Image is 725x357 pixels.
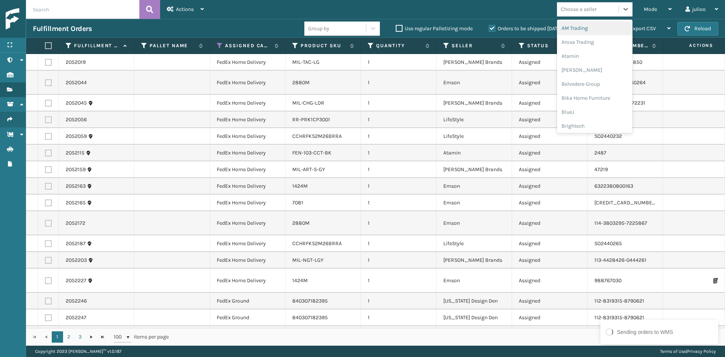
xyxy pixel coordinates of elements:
td: Assigned [512,252,588,269]
a: 2880M [292,79,310,86]
a: 2052115 [66,149,85,157]
td: 113-4428426-0444261 [588,252,663,269]
label: Orders to be shipped [DATE] [489,25,562,32]
a: 2052227 [66,277,86,284]
a: 2052165 [66,199,86,207]
td: FedEx Home Delivery [210,269,285,293]
a: 2052172 [66,219,85,227]
span: Mode [644,6,657,12]
td: 1 [361,71,437,95]
a: 2052059 [66,133,87,140]
td: Assigned [512,161,588,178]
a: MIL-ART-S-GY [292,166,325,173]
td: Emson [437,211,512,235]
span: items per page [114,331,169,343]
td: 1 [361,211,437,235]
td: FedEx Home Delivery [210,252,285,269]
td: Assigned [512,95,588,111]
div: BlueJ [557,105,632,119]
div: Atamin [557,49,632,63]
div: [PERSON_NAME] [557,63,632,77]
button: Reload [677,22,718,36]
span: Actions [665,39,718,52]
td: 119024417930823 [588,326,663,343]
span: Go to the next page [88,334,94,340]
td: [US_STATE] Design Den [437,309,512,326]
label: Quantity [376,42,422,49]
td: Assigned [512,128,588,145]
td: 47219 [588,161,663,178]
a: 2052044 [66,79,87,87]
td: Assigned [512,293,588,309]
td: [PERSON_NAME] Brands [437,161,512,178]
a: 1424M [292,277,308,284]
a: 3 [74,331,86,343]
td: FedEx Home Delivery [210,128,285,145]
td: 114-3803295-7225867 [588,211,663,235]
td: 112-8319315-8790621 [588,309,663,326]
a: 2052246 [66,297,87,305]
td: FedEx Home Delivery [210,178,285,195]
a: 1424M [292,183,308,189]
td: Assigned [512,195,588,211]
div: Belvedere Group [557,77,632,91]
td: Assigned [512,211,588,235]
td: FedEx Home Delivery [210,54,285,71]
td: 2487 [588,145,663,161]
td: FedEx Home Delivery [210,235,285,252]
a: MIL-NGT-LGY [292,257,324,263]
td: 6322380800163 [588,178,663,195]
td: Assigned [512,71,588,95]
td: SO2440265 [588,235,663,252]
label: Pallet Name [150,42,195,49]
td: Assigned [512,309,588,326]
td: 1 [361,309,437,326]
p: Copyright 2023 [PERSON_NAME]™ v 1.0.187 [35,346,122,357]
td: Emson [437,195,512,211]
a: 2052045 [66,99,87,107]
td: FedEx Home Delivery [210,111,285,128]
div: 1 - 100 of 259 items [179,333,717,341]
td: 1 [361,195,437,211]
a: CCHRFKS2M26BRRA [292,133,342,139]
td: FedEx Home Delivery [210,326,285,343]
td: 1 [361,269,437,293]
td: Atamin [437,145,512,161]
a: FEN-103-CCT-BK [292,150,332,156]
td: [PERSON_NAME] Brands [437,54,512,71]
td: 1 [361,293,437,309]
td: [PERSON_NAME] Brands [437,252,512,269]
td: FedEx Home Delivery [210,195,285,211]
td: 112-8319315-8790621 [588,293,663,309]
td: Emson [437,71,512,95]
td: Emson [437,269,512,293]
div: AM Trading [557,21,632,35]
td: Assigned [512,145,588,161]
td: Emson [437,178,512,195]
td: FedEx Home Delivery [210,145,285,161]
td: 1 [361,161,437,178]
label: Product SKU [301,42,346,49]
span: 100 [114,333,125,341]
span: Export CSV [630,25,656,32]
td: Assigned [512,111,588,128]
a: MIL-CHG-LDR [292,100,324,106]
div: Bika Home Furniture [557,91,632,105]
a: 2052019 [66,59,86,66]
a: 2 [63,331,74,343]
a: 840307182395 [292,314,328,321]
label: Assigned Carrier Service [225,42,271,49]
img: logo [6,8,74,30]
i: Print Packing Slip [713,278,718,283]
span: Go to the last page [100,334,106,340]
td: Assigned [512,269,588,293]
label: Seller [452,42,497,49]
a: Go to the next page [86,331,97,343]
td: FedEx Home Delivery [210,95,285,111]
div: Group by [308,25,329,32]
td: LifeStyle [437,111,512,128]
td: Assigned [512,235,588,252]
td: 1 [361,178,437,195]
td: [CREDIT_CARD_NUMBER] [588,195,663,211]
label: Status [527,42,573,49]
